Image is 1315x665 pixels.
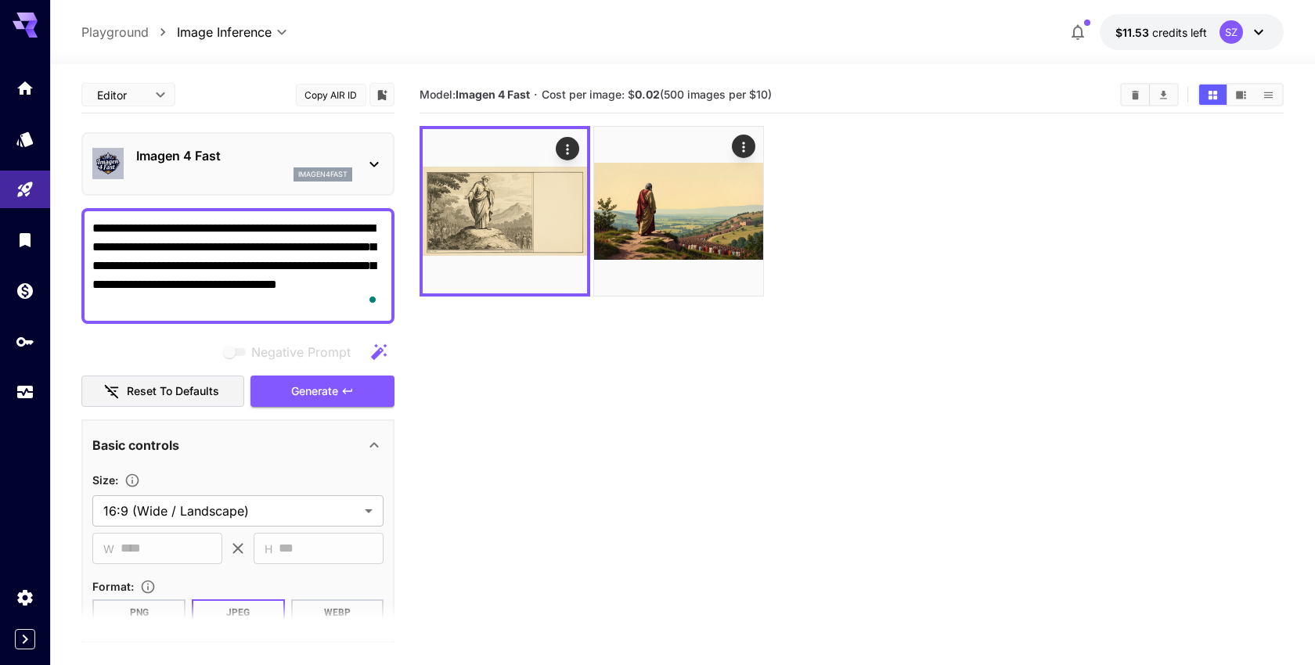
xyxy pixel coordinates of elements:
[16,332,34,351] div: API Keys
[92,473,118,487] span: Size :
[92,140,384,188] div: Imagen 4 Fastimagen4fast
[134,579,162,595] button: Choose the file format for the output image.
[1115,24,1207,41] div: $11.53112
[1199,84,1227,105] button: Show images in grid view
[16,129,34,149] div: Models
[1120,83,1179,106] div: Clear ImagesDownload All
[594,127,763,296] img: 2Q==
[732,135,755,158] div: Actions
[456,88,530,101] b: Imagen 4 Fast
[136,146,352,165] p: Imagen 4 Fast
[534,85,538,104] p: ·
[97,87,146,103] span: Editor
[220,342,363,361] span: Negative prompts are not compatible with the selected model.
[16,78,34,98] div: Home
[1100,14,1284,50] button: $11.53112SZ
[15,629,35,649] button: Expand sidebar
[375,85,389,104] button: Add to library
[296,84,366,106] button: Copy AIR ID
[92,580,134,593] span: Format :
[265,540,272,558] span: H
[298,169,348,180] p: imagen4fast
[92,436,179,455] p: Basic controls
[1220,20,1243,44] div: SZ
[556,137,579,160] div: Actions
[92,599,186,626] button: PNG
[423,129,587,293] img: Z
[1255,84,1282,105] button: Show images in list view
[635,88,660,101] b: 0.02
[1115,26,1152,39] span: $11.53
[291,382,338,401] span: Generate
[16,588,34,607] div: Settings
[103,501,358,520] span: 16:9 (Wide / Landscape)
[1152,26,1207,39] span: credits left
[1227,84,1255,105] button: Show images in video view
[16,383,34,402] div: Usage
[16,180,34,199] div: Playground
[1122,84,1149,105] button: Clear Images
[251,343,351,361] span: Negative Prompt
[118,473,146,488] button: Adjust the dimensions of the generated image by specifying its width and height in pixels, or sel...
[103,540,114,558] span: W
[81,23,149,41] a: Playground
[177,23,272,41] span: Image Inference
[16,281,34,300] div: Wallet
[1198,83,1284,106] div: Show images in grid viewShow images in video viewShow images in list view
[291,599,384,626] button: WEBP
[420,88,530,101] span: Model:
[81,23,177,41] nav: breadcrumb
[542,88,772,101] span: Cost per image: $ (500 images per $10)
[1150,84,1177,105] button: Download All
[92,219,384,313] textarea: To enrich screen reader interactions, please activate Accessibility in Grammarly extension settings
[250,376,394,408] button: Generate
[92,426,384,464] div: Basic controls
[192,599,285,626] button: JPEG
[16,230,34,250] div: Library
[81,376,244,408] button: Reset to defaults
